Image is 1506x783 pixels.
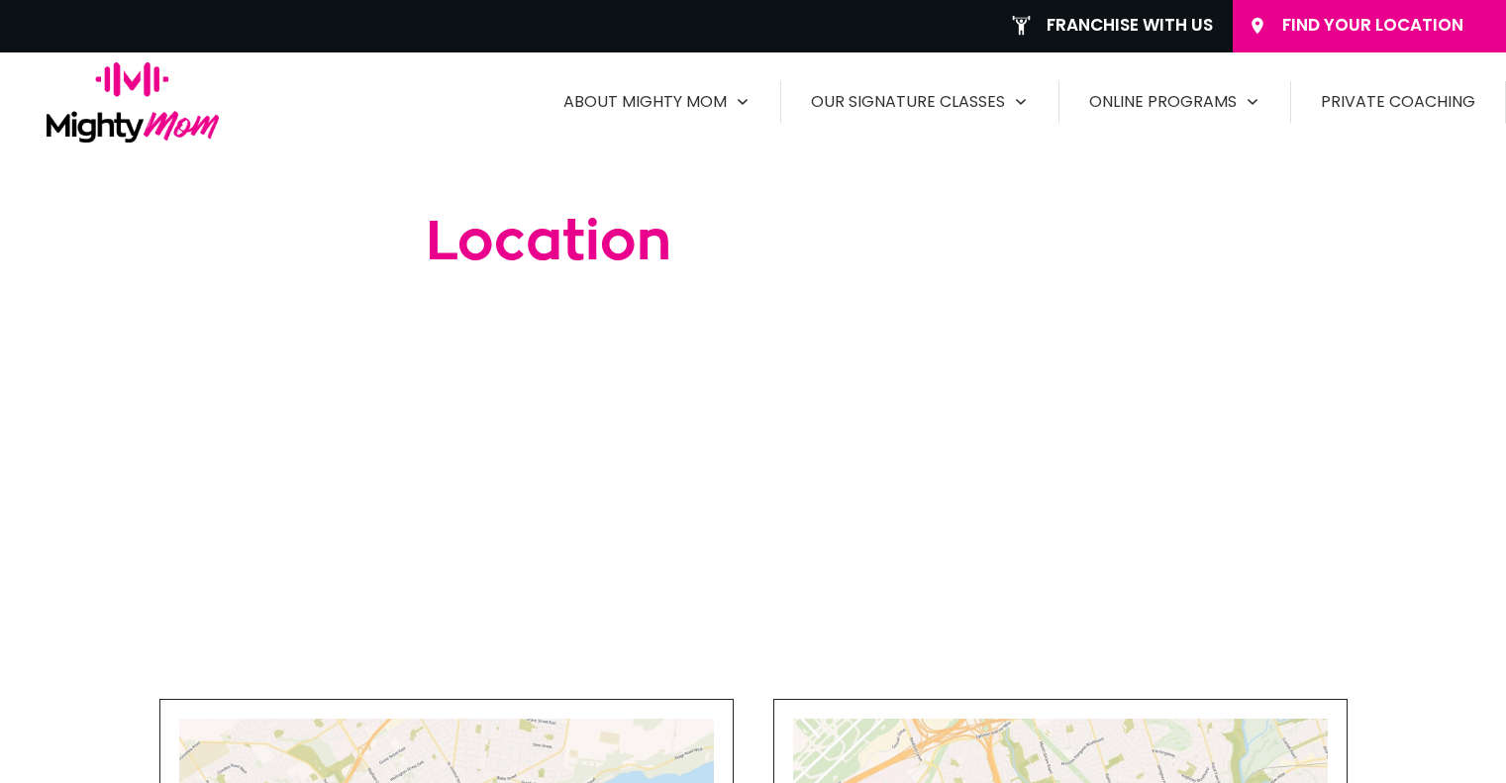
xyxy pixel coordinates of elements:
[563,86,727,118] span: About Mighty Mom
[563,86,751,118] a: About Mighty Mom
[426,215,671,269] span: Location
[47,62,219,143] img: logo-mighty-mom-full
[811,86,1005,118] span: Our Signature Classes
[1321,86,1475,118] a: Private Coaching
[1047,15,1213,37] span: Franchise With Us
[1282,15,1491,37] span: Find Your Location
[811,86,1029,118] a: Our Signature Classes
[160,275,759,574] p: Looking for a Mighty Mom near you? Each of our locations supports families with safe, realistic f...
[1089,86,1260,118] a: Online Programs
[160,213,1347,273] h1: Find Your
[1089,86,1237,118] span: Online Programs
